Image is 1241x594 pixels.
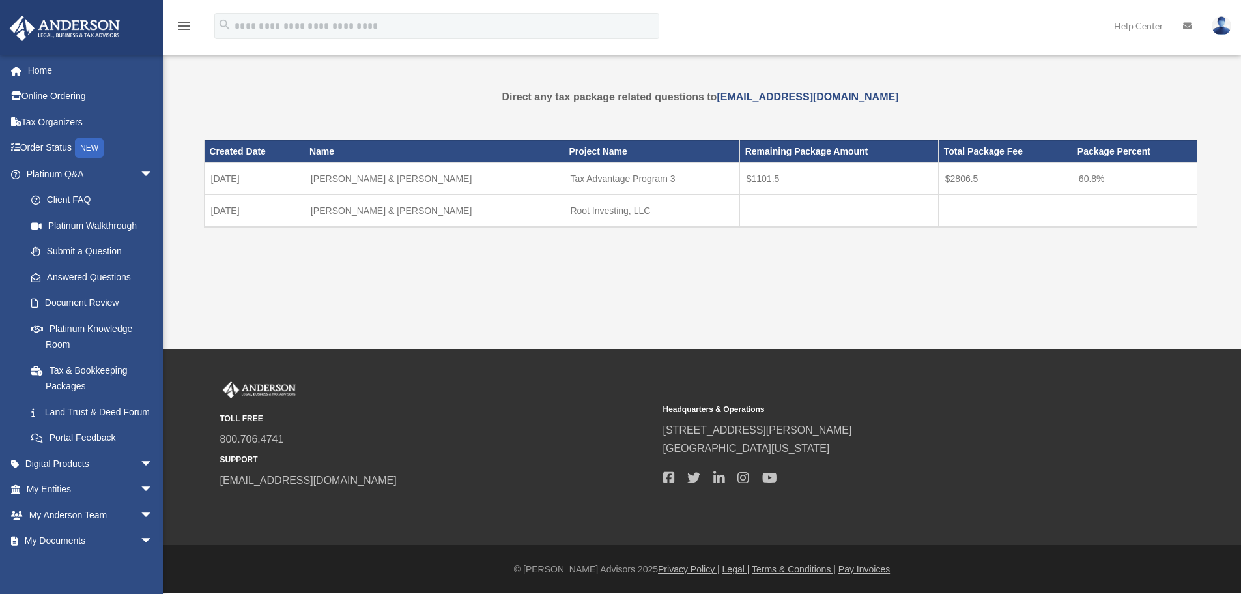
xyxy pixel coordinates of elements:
[663,403,1097,417] small: Headquarters & Operations
[663,424,852,436] a: [STREET_ADDRESS][PERSON_NAME]
[563,195,739,228] td: Root Investing, LLC
[18,264,173,290] a: Answered Questions
[140,161,166,188] span: arrow_drop_down
[563,162,739,195] td: Tax Advantage Program 3
[938,140,1072,162] th: Total Package Fee
[717,91,898,102] a: [EMAIL_ADDRESS][DOMAIN_NAME]
[739,140,938,162] th: Remaining Package Amount
[838,564,890,574] a: Pay Invoices
[218,18,232,32] i: search
[18,425,173,451] a: Portal Feedback
[220,381,298,398] img: Anderson Advisors Platinum Portal
[9,109,173,135] a: Tax Organizers
[176,23,192,34] a: menu
[163,561,1241,578] div: © [PERSON_NAME] Advisors 2025
[220,475,397,486] a: [EMAIL_ADDRESS][DOMAIN_NAME]
[9,161,173,187] a: Platinum Q&Aarrow_drop_down
[1072,140,1197,162] th: Package Percent
[176,18,192,34] i: menu
[204,162,304,195] td: [DATE]
[9,135,173,162] a: Order StatusNEW
[220,412,654,426] small: TOLL FREE
[9,502,173,528] a: My Anderson Teamarrow_drop_down
[18,399,173,425] a: Land Trust & Deed Forum
[752,564,836,574] a: Terms & Conditions |
[1072,162,1197,195] td: 60.8%
[9,477,173,503] a: My Entitiesarrow_drop_down
[18,213,173,239] a: Platinum Walkthrough
[140,528,166,555] span: arrow_drop_down
[140,477,166,503] span: arrow_drop_down
[220,453,654,467] small: SUPPORT
[140,451,166,477] span: arrow_drop_down
[220,434,284,445] a: 800.706.4741
[204,195,304,228] td: [DATE]
[739,162,938,195] td: $1101.5
[18,316,173,357] a: Platinum Knowledge Room
[9,451,173,477] a: Digital Productsarrow_drop_down
[75,138,104,158] div: NEW
[938,162,1072,195] td: $2806.5
[18,290,173,316] a: Document Review
[18,187,173,213] a: Client FAQ
[502,91,899,102] strong: Direct any tax package related questions to
[663,443,830,454] a: [GEOGRAPHIC_DATA][US_STATE]
[304,195,563,228] td: [PERSON_NAME] & [PERSON_NAME]
[204,140,304,162] th: Created Date
[304,140,563,162] th: Name
[6,16,124,41] img: Anderson Advisors Platinum Portal
[722,564,750,574] a: Legal |
[1212,16,1231,35] img: User Pic
[658,564,720,574] a: Privacy Policy |
[18,357,166,399] a: Tax & Bookkeeping Packages
[9,528,173,554] a: My Documentsarrow_drop_down
[9,57,173,83] a: Home
[563,140,739,162] th: Project Name
[18,239,173,265] a: Submit a Question
[140,502,166,529] span: arrow_drop_down
[9,83,173,110] a: Online Ordering
[304,162,563,195] td: [PERSON_NAME] & [PERSON_NAME]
